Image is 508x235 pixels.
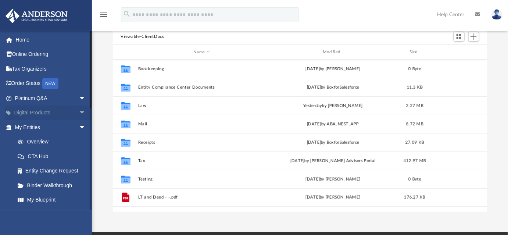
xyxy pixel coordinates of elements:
div: [DATE] by [PERSON_NAME] [269,194,397,201]
div: id [433,49,484,56]
div: grid [113,60,487,212]
a: Online Ordering [5,47,97,62]
button: Mail [138,122,266,127]
span: 11.3 KB [407,85,423,89]
span: 0 Byte [408,67,421,71]
button: Receipts [138,140,266,145]
a: Tax Organizers [5,61,97,76]
button: Switch to Grid View [454,32,465,42]
button: Bookkeeping [138,67,266,71]
span: 0 Byte [408,177,421,181]
button: Entity Compliance Center Documents [138,85,266,90]
img: Anderson Advisors Platinum Portal [3,9,70,23]
a: Order StatusNEW [5,76,97,91]
span: 27.09 KB [405,140,424,145]
div: Name [137,49,265,56]
button: Tax [138,159,266,163]
div: by [PERSON_NAME] [269,103,397,109]
div: [DATE] by [PERSON_NAME] Advisors Portal [269,158,397,164]
a: menu [99,14,108,19]
i: search [123,10,131,18]
i: menu [99,10,108,19]
span: arrow_drop_down [79,91,93,106]
a: Platinum Q&Aarrow_drop_down [5,91,97,106]
a: Entity Change Request [10,164,97,178]
span: arrow_drop_down [79,120,93,135]
button: Testing [138,177,266,182]
a: Binder Walkthrough [10,178,97,193]
span: arrow_drop_down [79,106,93,121]
a: Home [5,32,97,47]
div: Size [400,49,429,56]
div: NEW [42,78,58,89]
img: User Pic [491,9,502,20]
div: [DATE] by BoxforSalesforce [269,139,397,146]
button: Add [468,32,479,42]
a: CTA Hub [10,149,97,164]
div: Modified [269,49,397,56]
a: Overview [10,135,97,149]
a: My Entitiesarrow_drop_down [5,120,97,135]
span: 176.27 KB [404,195,425,199]
span: 8.72 MB [406,122,423,126]
span: 2.27 MB [406,104,423,108]
div: [DATE] by [PERSON_NAME] [269,66,397,72]
a: Digital Productsarrow_drop_down [5,106,97,120]
div: [DATE] by [PERSON_NAME] [269,176,397,183]
span: 412.97 MB [403,159,426,163]
button: LT and Deed - -.pdf [138,195,266,200]
a: Tax Due Dates [10,207,97,222]
div: id [116,49,134,56]
a: My Blueprint [10,193,93,207]
div: [DATE] by ABA_NEST_APP [269,121,397,128]
div: [DATE] by BoxforSalesforce [269,84,397,91]
button: Viewable-ClientDocs [121,33,164,40]
span: yesterday [303,104,322,108]
button: Law [138,103,266,108]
